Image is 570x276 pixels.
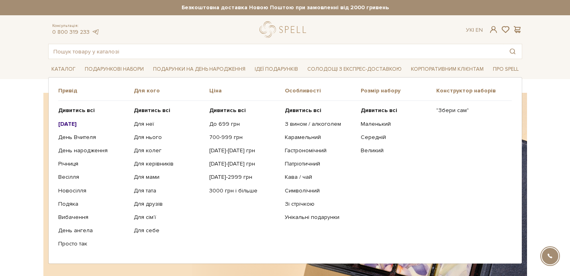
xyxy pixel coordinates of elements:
a: Унікальні подарунки [285,214,354,221]
span: Для кого [134,87,209,94]
a: Для себе [134,227,203,234]
span: Привід [58,87,134,94]
a: Дивитись всі [361,107,430,114]
a: Дивитись всі [134,107,203,114]
a: Подарунки на День народження [150,63,249,76]
b: Дивитись всі [285,107,321,114]
a: Весілля [58,174,128,181]
input: Пошук товару у каталозі [49,44,503,59]
a: Символічний [285,187,354,194]
b: Дивитись всі [361,107,397,114]
a: Патріотичний [285,160,354,168]
a: Карамельний [285,134,354,141]
a: З вином / алкоголем [285,121,354,128]
a: 0 800 319 233 [52,29,90,35]
a: День Вчителя [58,134,128,141]
a: До 699 грн [209,121,279,128]
div: Каталог [48,77,522,264]
a: День ангела [58,227,128,234]
a: [DATE]-[DATE] грн [209,147,279,154]
a: Каталог [48,63,79,76]
a: [DATE]-2999 грн [209,174,279,181]
a: Гастрономічний [285,147,354,154]
b: Дивитись всі [209,107,246,114]
a: Для друзів [134,200,203,208]
a: Вибачення [58,214,128,221]
strong: Безкоштовна доставка Новою Поштою при замовленні від 2000 гривень [48,4,522,11]
a: telegram [92,29,100,35]
a: 700-999 грн [209,134,279,141]
span: Розмір набору [361,87,436,94]
a: Ідеї подарунків [251,63,301,76]
b: Дивитись всі [134,107,170,114]
div: Ук [466,27,483,34]
a: Подарункові набори [82,63,147,76]
a: Дивитись всі [209,107,279,114]
a: Для тата [134,187,203,194]
a: Зі стрічкою [285,200,354,208]
span: | [473,27,474,33]
a: Дивитись всі [58,107,128,114]
a: Просто так [58,240,128,247]
a: Кава / чай [285,174,354,181]
b: [DATE] [58,121,77,127]
span: Консультація: [52,23,100,29]
a: Середній [361,134,430,141]
a: Про Spell [490,63,522,76]
a: logo [259,21,310,38]
a: Для сім'ї [134,214,203,221]
a: Для мами [134,174,203,181]
a: День народження [58,147,128,154]
span: Конструктор наборів [436,87,512,94]
a: Корпоративним клієнтам [408,63,487,76]
b: Дивитись всі [58,107,95,114]
a: Дивитись всі [285,107,354,114]
a: Річниця [58,160,128,168]
a: Для колег [134,147,203,154]
a: "Збери сам" [436,107,506,114]
a: Солодощі з експрес-доставкою [304,62,405,76]
span: Особливості [285,87,360,94]
button: Пошук товару у каталозі [503,44,522,59]
a: 3000 грн і більше [209,187,279,194]
a: Маленький [361,121,430,128]
a: Великий [361,147,430,154]
a: Для керівників [134,160,203,168]
a: [DATE]-[DATE] грн [209,160,279,168]
a: [DATE] [58,121,128,128]
a: Новосілля [58,187,128,194]
a: Подяка [58,200,128,208]
a: En [476,27,483,33]
span: Ціна [209,87,285,94]
a: Для неї [134,121,203,128]
a: Для нього [134,134,203,141]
